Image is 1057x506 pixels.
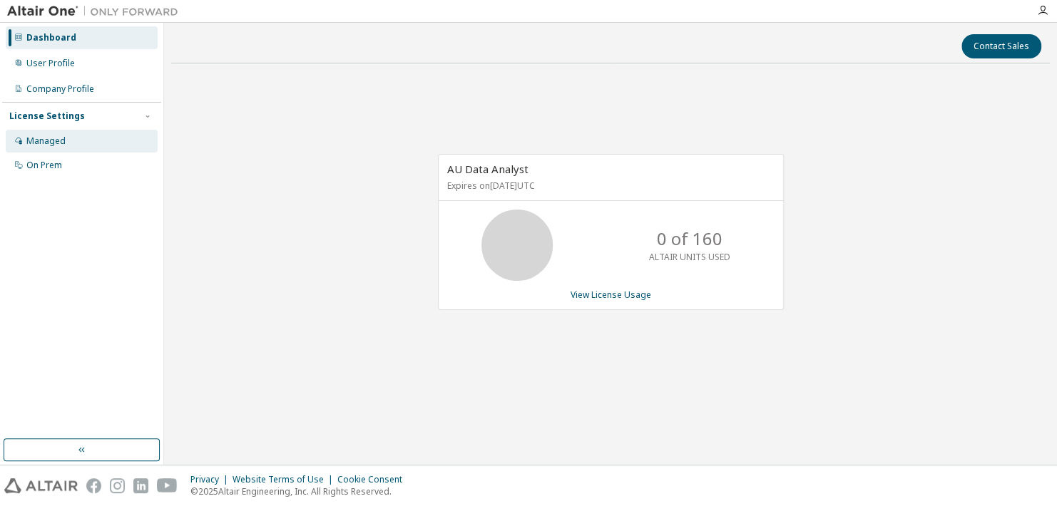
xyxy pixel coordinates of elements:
[9,110,85,122] div: License Settings
[4,478,78,493] img: altair_logo.svg
[133,478,148,493] img: linkedin.svg
[110,478,125,493] img: instagram.svg
[190,485,411,497] p: © 2025 Altair Engineering, Inc. All Rights Reserved.
[26,160,62,171] div: On Prem
[337,474,411,485] div: Cookie Consent
[447,180,771,192] p: Expires on [DATE] UTC
[649,251,730,263] p: ALTAIR UNITS USED
[190,474,233,485] div: Privacy
[233,474,337,485] div: Website Terms of Use
[26,32,76,43] div: Dashboard
[657,227,722,251] p: 0 of 160
[86,478,101,493] img: facebook.svg
[7,4,185,19] img: Altair One
[961,34,1041,58] button: Contact Sales
[26,58,75,69] div: User Profile
[26,135,66,147] div: Managed
[26,83,94,95] div: Company Profile
[447,162,528,176] span: AU Data Analyst
[571,289,651,301] a: View License Usage
[157,478,178,493] img: youtube.svg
